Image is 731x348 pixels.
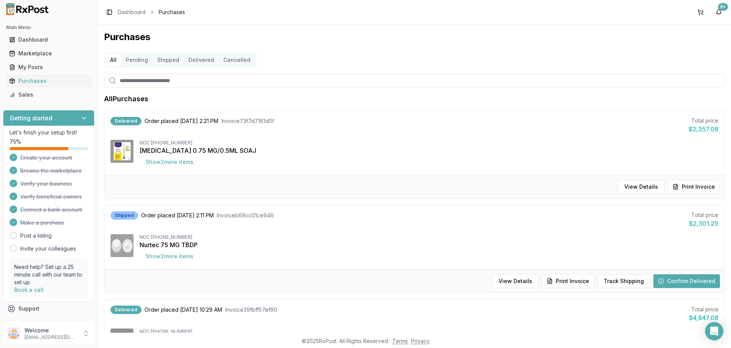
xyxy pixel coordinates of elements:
[9,63,88,71] div: My Posts
[6,88,91,102] a: Sales
[20,180,72,188] span: Verify your business
[9,77,88,85] div: Purchases
[618,180,664,194] button: View Details
[140,155,200,169] button: Show2more items
[106,54,121,66] button: All
[159,8,185,16] span: Purchases
[3,75,94,87] button: Purchases
[221,117,274,125] span: Invoice 73f7d7161d0f
[121,54,153,66] button: Pending
[20,232,52,240] a: Post a listing
[6,60,91,74] a: My Posts
[153,54,184,66] button: Shipped
[9,50,88,57] div: Marketplace
[8,327,20,340] img: User avatar
[492,274,539,288] button: View Details
[20,219,64,227] span: Make a purchase
[104,94,148,104] h1: All Purchases
[542,274,594,288] button: Print Invoice
[219,54,255,66] button: Cancelled
[104,31,725,43] h1: Purchases
[705,322,723,340] div: Open Intercom Messenger
[24,334,78,340] p: [EMAIL_ADDRESS][DOMAIN_NAME]
[10,113,52,123] h3: Getting started
[20,245,76,253] a: Invite your colleagues
[689,219,718,228] div: $2,301.25
[140,240,718,249] div: Nurtec 75 MG TBDP
[110,140,133,163] img: Trulicity 0.75 MG/0.5ML SOAJ
[118,8,185,16] nav: breadcrumb
[6,74,91,88] a: Purchases
[689,313,718,322] div: $4,847.08
[392,338,408,344] a: Terms
[145,306,222,314] span: Order placed [DATE] 10:29 AM
[140,146,718,155] div: [MEDICAL_DATA] 0.75 MG/0.5ML SOAJ
[110,306,141,314] div: Delivered
[225,306,277,314] span: Invoice 39fbff57ef90
[14,286,44,293] a: Book a call
[718,3,728,11] div: 9+
[689,117,718,125] div: Total price
[6,47,91,60] a: Marketplace
[20,193,82,201] span: Verify beneficial owners
[3,47,94,60] button: Marketplace
[110,211,138,220] div: Shipped
[140,249,200,263] button: Show2more items
[3,316,94,329] button: Feedback
[3,34,94,46] button: Dashboard
[689,306,718,313] div: Total price
[140,329,718,335] div: NDC: [PHONE_NUMBER]
[653,274,720,288] button: Confirm Delivered
[713,6,725,18] button: 9+
[20,154,72,162] span: Create your account
[140,140,718,146] div: NDC: [PHONE_NUMBER]
[20,167,82,175] span: Browse the marketplace
[9,36,88,44] div: Dashboard
[18,319,44,326] span: Feedback
[3,302,94,316] button: Support
[141,212,214,219] span: Order placed [DATE] 2:11 PM
[689,211,718,219] div: Total price
[20,206,82,214] span: Connect a bank account
[118,8,146,16] a: Dashboard
[140,234,718,240] div: NDC: [PHONE_NUMBER]
[145,117,218,125] span: Order placed [DATE] 2:21 PM
[10,138,21,146] span: 75 %
[597,274,650,288] button: Track Shipping
[668,180,720,194] button: Print Invoice
[9,91,88,99] div: Sales
[14,263,83,286] p: Need help? Set up a 25 minute call with our team to set up.
[24,327,78,334] p: Welcome
[3,89,94,101] button: Sales
[6,24,91,31] h2: Main Menu
[217,212,274,219] span: Invoice b69cc01ce946
[6,33,91,47] a: Dashboard
[184,54,219,66] button: Delivered
[3,3,52,15] img: RxPost Logo
[110,234,133,257] img: Nurtec 75 MG TBDP
[3,61,94,73] button: My Posts
[411,338,430,344] a: Privacy
[689,125,718,134] div: $2,357.08
[10,129,88,136] p: Let's finish your setup first!
[110,117,141,125] div: Delivered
